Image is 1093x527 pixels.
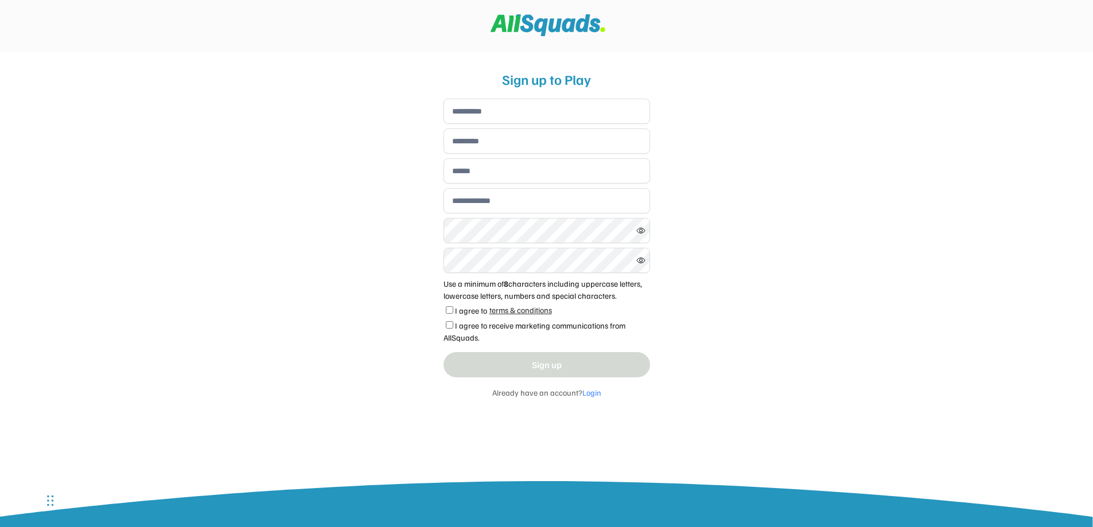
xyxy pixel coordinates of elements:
[491,14,605,36] img: Squad%20Logo.svg
[582,388,601,397] font: Login
[487,302,554,316] a: terms & conditions
[444,321,625,342] label: I agree to receive marketing communications from AllSquads.
[444,352,650,377] button: Sign up
[444,278,650,302] div: Use a minimum of characters including uppercase letters, lowercase letters, numbers and special c...
[444,69,650,89] div: Sign up to Play
[455,306,487,315] label: I agree to
[444,387,650,399] div: Already have an account?
[504,279,508,288] strong: 8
